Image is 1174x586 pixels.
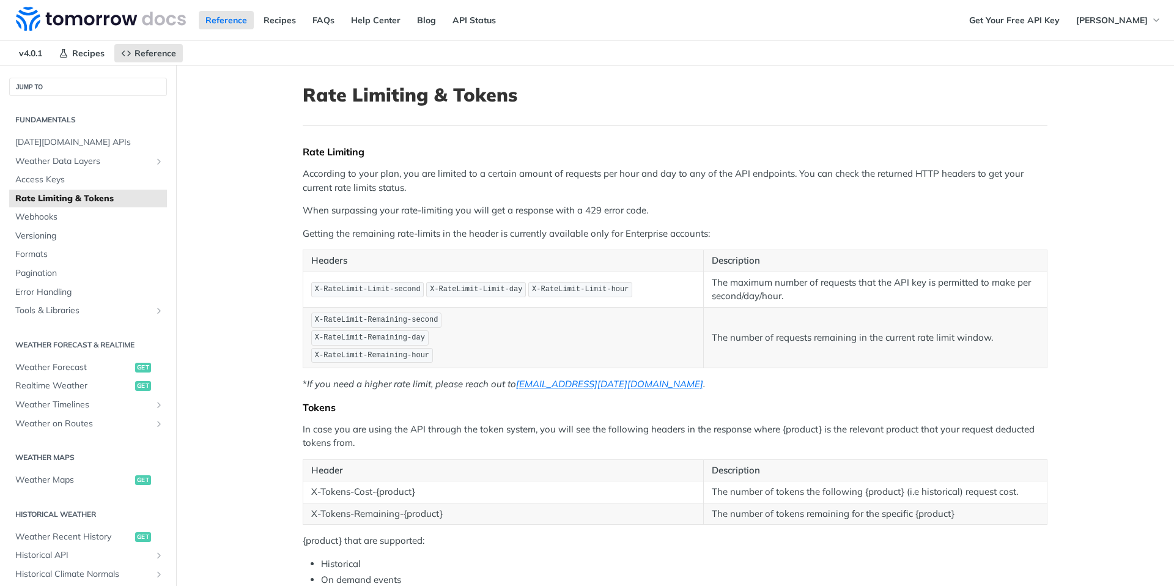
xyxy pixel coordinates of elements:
[15,399,151,411] span: Weather Timelines
[154,400,164,410] button: Show subpages for Weather Timelines
[9,302,167,320] a: Tools & LibrariesShow subpages for Tools & Libraries
[15,155,151,168] span: Weather Data Layers
[15,418,151,430] span: Weather on Routes
[446,11,503,29] a: API Status
[9,152,167,171] a: Weather Data LayersShow subpages for Weather Data Layers
[307,378,705,390] em: If you need a higher rate limit, please reach out to .
[1069,11,1168,29] button: [PERSON_NAME]
[303,227,1047,241] p: Getting the remaining rate-limits in the header is currently available only for Enterprise accounts:
[9,377,167,395] a: Realtime Weatherget
[15,248,164,261] span: Formats
[712,254,1039,268] p: Description
[9,264,167,283] a: Pagination
[135,532,151,542] span: get
[303,84,1047,106] h1: Rate Limiting & Tokens
[15,230,164,242] span: Versioning
[9,546,167,565] a: Historical APIShow subpages for Historical API
[9,283,167,302] a: Error Handling
[9,78,167,96] button: JUMP TO
[303,481,704,503] td: X-Tokens-Cost-{product}
[135,363,151,373] span: get
[15,136,164,149] span: [DATE][DOMAIN_NAME] APIs
[9,171,167,189] a: Access Keys
[311,282,424,297] code: X-RateLimit-Limit-second
[9,227,167,245] a: Versioning
[303,459,704,481] th: Header
[135,475,151,485] span: get
[12,44,49,62] span: v4.0.1
[9,509,167,520] h2: Historical Weather
[15,305,151,317] span: Tools & Libraries
[15,362,132,374] span: Weather Forecast
[303,423,1047,450] p: In case you are using the API through the token system, you will see the following headers in the...
[712,276,1039,303] p: The maximum number of requests that the API key is permitted to make per second/day/hour.
[426,282,526,297] code: X-RateLimit-Limit-day
[15,286,164,299] span: Error Handling
[15,531,132,543] span: Weather Recent History
[9,528,167,546] a: Weather Recent Historyget
[15,549,151,562] span: Historical API
[9,415,167,433] a: Weather on RoutesShow subpages for Weather on Routes
[9,358,167,377] a: Weather Forecastget
[712,331,1039,345] p: The number of requests remaining in the current rate limit window.
[15,474,132,486] span: Weather Maps
[311,330,429,346] code: X-RateLimit-Remaining-day
[303,204,1047,218] p: When surpassing your rate-limiting you will get a response with a 429 error code.
[9,471,167,489] a: Weather Mapsget
[15,568,151,580] span: Historical Climate Normals
[303,534,1047,548] p: {product} that are supported:
[72,48,105,59] span: Recipes
[9,114,167,125] h2: Fundamentals
[199,11,254,29] a: Reference
[344,11,407,29] a: Help Center
[15,211,164,223] span: Webhooks
[154,157,164,166] button: Show subpages for Weather Data Layers
[410,11,443,29] a: Blog
[303,401,1047,414] div: Tokens
[154,419,164,429] button: Show subpages for Weather on Routes
[15,380,132,392] span: Realtime Weather
[303,167,1047,195] p: According to your plan, you are limited to a certain amount of requests per hour and day to any o...
[9,565,167,584] a: Historical Climate NormalsShow subpages for Historical Climate Normals
[16,7,186,31] img: Tomorrow.io Weather API Docs
[704,481,1047,503] td: The number of tokens the following {product} (i.e historical) request cost.
[311,313,441,328] code: X-RateLimit-Remaining-second
[9,339,167,350] h2: Weather Forecast & realtime
[9,396,167,414] a: Weather TimelinesShow subpages for Weather Timelines
[9,133,167,152] a: [DATE][DOMAIN_NAME] APIs
[704,503,1047,525] td: The number of tokens remaining for the specific {product}
[154,306,164,316] button: Show subpages for Tools & Libraries
[9,208,167,226] a: Webhooks
[9,190,167,208] a: Rate Limiting & Tokens
[311,254,695,268] p: Headers
[321,557,1047,571] li: Historical
[135,381,151,391] span: get
[704,459,1047,481] th: Description
[15,193,164,205] span: Rate Limiting & Tokens
[1076,15,1148,26] span: [PERSON_NAME]
[154,551,164,560] button: Show subpages for Historical API
[528,282,632,297] code: X-RateLimit-Limit-hour
[257,11,303,29] a: Recipes
[114,44,183,62] a: Reference
[9,245,167,264] a: Formats
[516,378,703,390] a: [EMAIL_ADDRESS][DATE][DOMAIN_NAME]
[15,267,164,280] span: Pagination
[15,174,164,186] span: Access Keys
[962,11,1066,29] a: Get Your Free API Key
[9,452,167,463] h2: Weather Maps
[303,146,1047,158] div: Rate Limiting
[52,44,111,62] a: Recipes
[154,569,164,579] button: Show subpages for Historical Climate Normals
[311,348,433,363] code: X-RateLimit-Remaining-hour
[135,48,176,59] span: Reference
[303,503,704,525] td: X-Tokens-Remaining-{product}
[306,11,341,29] a: FAQs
